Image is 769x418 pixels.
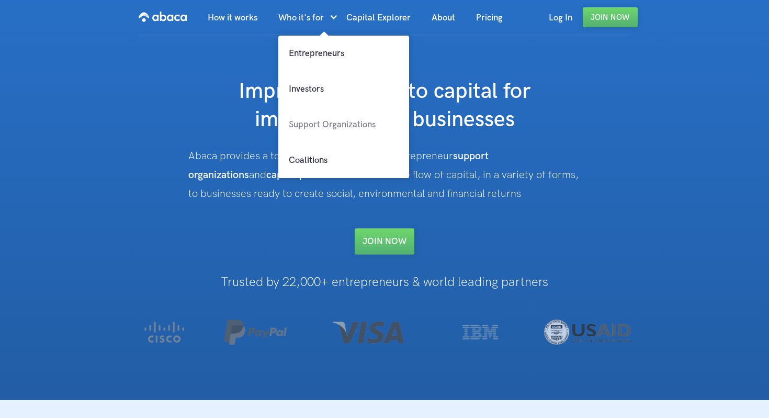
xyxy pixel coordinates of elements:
a: Coalitions [278,142,409,178]
nav: Who it's for [278,36,409,178]
a: Join NOW [355,228,414,255]
div: Abaca provides a toolbox for , entrepreneur and to increase the flow of capital, in a variety of ... [188,147,581,203]
strong: capital providers [266,169,342,181]
a: Investors [278,71,409,107]
h1: Trusted by 22,000+ entrepreneurs & world leading partners [116,276,654,289]
a: Entrepreneurs [278,36,409,71]
h1: Improving access to capital for impact-creating businesses [175,78,594,134]
img: Abaca logo [139,8,187,25]
a: Support Organizations [278,107,409,142]
a: Join Now [583,7,638,27]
